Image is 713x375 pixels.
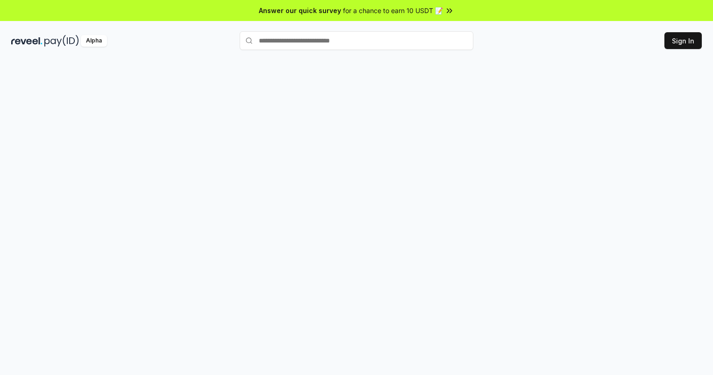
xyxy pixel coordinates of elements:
span: Answer our quick survey [259,6,341,15]
img: reveel_dark [11,35,43,47]
img: pay_id [44,35,79,47]
div: Alpha [81,35,107,47]
button: Sign In [664,32,702,49]
span: for a chance to earn 10 USDT 📝 [343,6,443,15]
